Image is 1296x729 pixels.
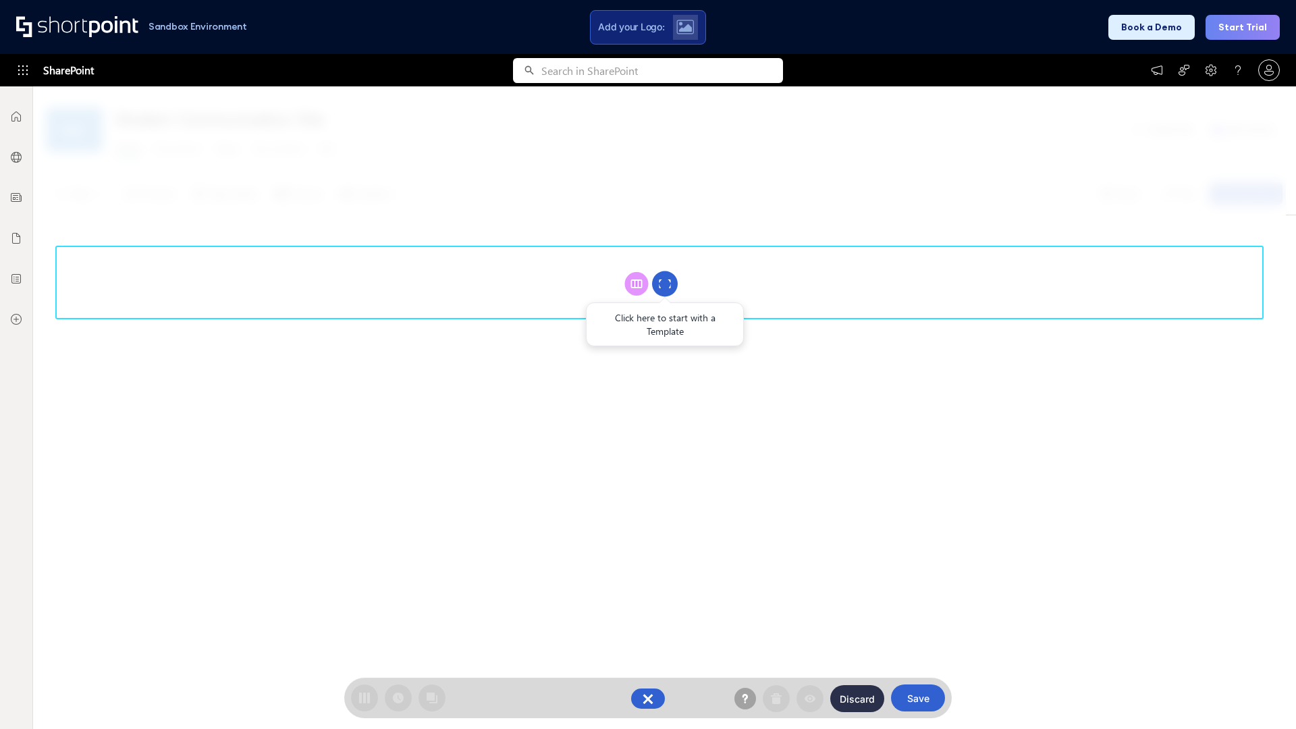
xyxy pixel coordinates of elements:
[1108,15,1195,40] button: Book a Demo
[1206,15,1280,40] button: Start Trial
[598,21,664,33] span: Add your Logo:
[43,54,94,86] span: SharePoint
[891,684,945,711] button: Save
[830,685,884,712] button: Discard
[1228,664,1296,729] iframe: Chat Widget
[148,23,247,30] h1: Sandbox Environment
[676,20,694,34] img: Upload logo
[541,58,783,83] input: Search in SharePoint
